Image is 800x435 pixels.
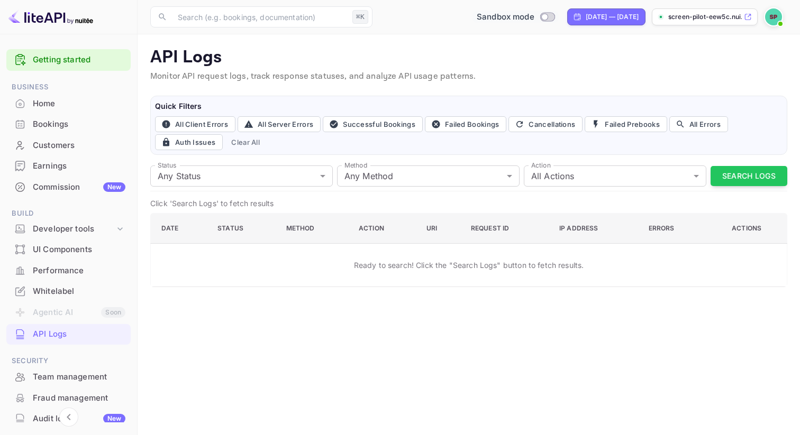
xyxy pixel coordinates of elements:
button: Auth Issues [155,134,223,150]
div: Fraud management [6,388,131,409]
th: Request ID [462,214,551,244]
div: API Logs [33,328,125,340]
label: Method [344,161,367,170]
div: Performance [6,261,131,281]
div: Developer tools [33,223,115,235]
p: Click 'Search Logs' to fetch results [150,198,787,209]
a: Team management [6,367,131,386]
button: Failed Bookings [425,116,507,132]
div: Earnings [6,156,131,177]
a: API Logs [6,324,131,344]
div: Home [33,98,125,110]
div: CommissionNew [6,177,131,198]
button: All Client Errors [155,116,235,132]
a: Performance [6,261,131,280]
button: Search Logs [711,166,787,187]
div: Audit logs [33,413,125,425]
a: Whitelabel [6,281,131,301]
label: Status [158,161,176,170]
img: Screen Pilot [765,8,782,25]
img: LiteAPI logo [8,8,93,25]
div: Customers [33,140,125,152]
th: Action [350,214,418,244]
div: Whitelabel [6,281,131,302]
div: Customers [6,135,131,156]
button: Clear All [227,134,264,150]
div: Bookings [33,118,125,131]
a: Customers [6,135,131,155]
div: Team management [33,371,125,383]
th: Method [278,214,350,244]
a: Bookings [6,114,131,134]
button: Failed Prebooks [585,116,667,132]
div: Fraud management [33,392,125,404]
div: Any Status [150,165,333,187]
button: All Server Errors [238,116,321,132]
button: Collapse navigation [59,408,78,427]
th: Status [209,214,277,244]
p: screen-pilot-eew5c.nui... [668,12,742,22]
button: Successful Bookings [323,116,423,132]
div: API Logs [6,324,131,345]
p: Ready to search! Click the "Search Logs" button to fetch results. [354,260,584,271]
div: UI Components [33,244,125,256]
a: Home [6,94,131,113]
div: Home [6,94,131,114]
div: Performance [33,265,125,277]
button: Cancellations [508,116,583,132]
a: UI Components [6,239,131,259]
th: URI [418,214,462,244]
h6: Quick Filters [155,100,783,112]
span: Security [6,355,131,367]
div: ⌘K [352,10,368,24]
div: Team management [6,367,131,387]
a: CommissionNew [6,177,131,197]
p: Monitor API request logs, track response statuses, and analyze API usage patterns. [150,70,787,83]
div: Bookings [6,114,131,135]
a: Fraud management [6,388,131,408]
span: Sandbox mode [477,11,534,23]
div: Any Method [337,165,520,187]
a: Getting started [33,54,125,66]
th: Actions [708,214,787,244]
div: Earnings [33,160,125,172]
a: Earnings [6,156,131,175]
div: New [103,414,125,423]
div: New [103,182,125,192]
span: Build [6,208,131,219]
input: Search (e.g. bookings, documentation) [171,6,348,27]
div: Getting started [6,49,131,71]
div: All Actions [524,165,706,187]
th: IP Address [551,214,640,244]
label: Action [531,161,551,170]
div: Switch to Production mode [472,11,559,23]
button: All Errors [669,116,728,132]
div: Whitelabel [33,285,125,298]
div: UI Components [6,239,131,260]
th: Date [151,214,210,244]
th: Errors [640,214,708,244]
div: Commission [33,181,125,193]
p: API Logs [150,47,787,68]
span: Business [6,81,131,93]
div: Developer tools [6,220,131,238]
div: [DATE] — [DATE] [586,12,639,22]
div: Audit logsNew [6,409,131,429]
a: Audit logsNew [6,409,131,428]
